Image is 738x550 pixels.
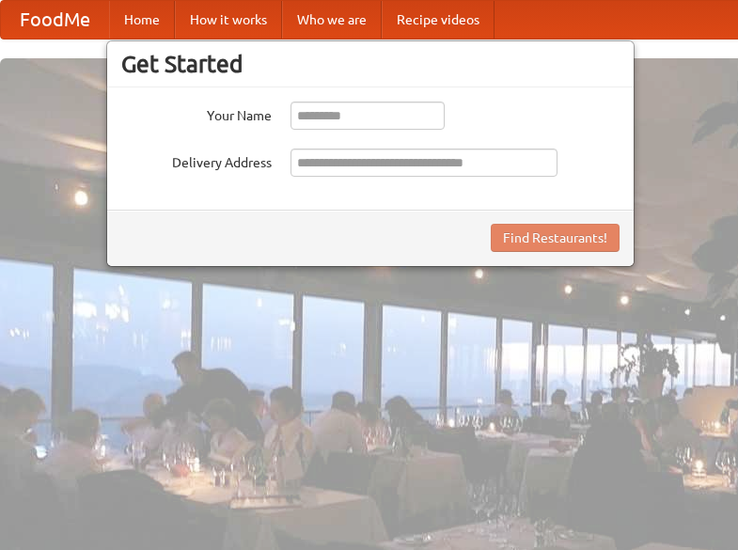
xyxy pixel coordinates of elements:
[491,224,620,252] button: Find Restaurants!
[382,1,495,39] a: Recipe videos
[121,50,620,78] h3: Get Started
[1,1,109,39] a: FoodMe
[121,102,272,125] label: Your Name
[109,1,175,39] a: Home
[121,149,272,172] label: Delivery Address
[175,1,282,39] a: How it works
[282,1,382,39] a: Who we are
